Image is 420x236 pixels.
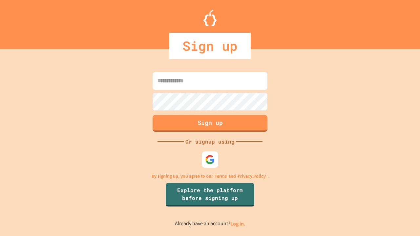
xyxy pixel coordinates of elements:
[203,10,217,26] img: Logo.svg
[230,220,245,227] a: Log in.
[205,155,215,165] img: google-icon.svg
[153,115,267,132] button: Sign up
[169,33,251,59] div: Sign up
[166,183,254,206] a: Explore the platform before signing up
[215,173,227,180] a: Terms
[152,173,269,180] p: By signing up, you agree to our and .
[175,220,245,228] p: Already have an account?
[184,138,236,146] div: Or signup using
[238,173,266,180] a: Privacy Policy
